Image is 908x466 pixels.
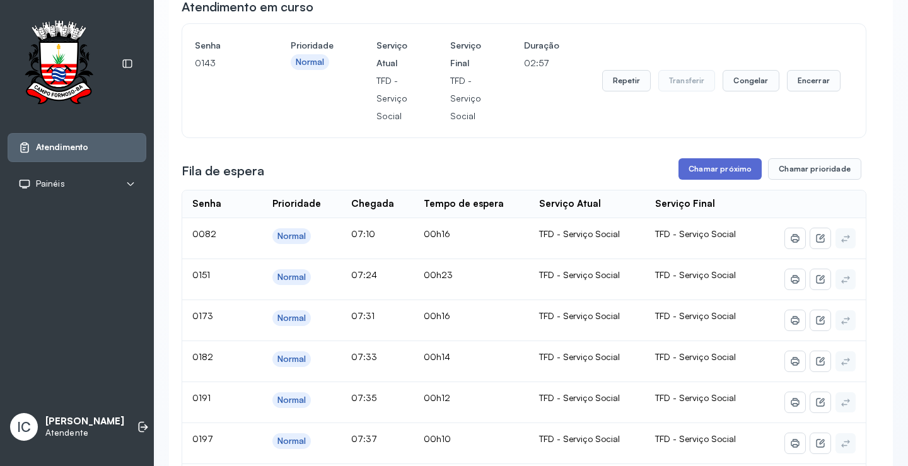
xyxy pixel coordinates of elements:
span: Painéis [36,178,65,189]
p: TFD - Serviço Social [376,72,407,125]
span: 07:31 [351,310,375,321]
span: TFD - Serviço Social [655,269,736,280]
div: Prioridade [272,198,321,210]
span: 0191 [192,392,211,403]
div: TFD - Serviço Social [539,392,635,404]
span: 00h16 [424,310,450,321]
div: Normal [277,436,306,446]
a: Atendimento [18,141,136,154]
span: 0082 [192,228,216,239]
span: 07:10 [351,228,375,239]
span: 07:37 [351,433,377,444]
div: Serviço Atual [539,198,601,210]
span: 07:35 [351,392,376,403]
div: Chegada [351,198,394,210]
div: TFD - Serviço Social [539,310,635,322]
div: Serviço Final [655,198,715,210]
span: 0197 [192,433,213,444]
span: 00h16 [424,228,450,239]
div: Senha [192,198,221,210]
span: 00h14 [424,351,450,362]
span: TFD - Serviço Social [655,310,736,321]
button: Congelar [723,70,779,91]
span: 0182 [192,351,213,362]
div: Normal [277,313,306,323]
h4: Duração [524,37,559,54]
h3: Fila de espera [182,162,264,180]
div: Normal [277,272,306,283]
button: Repetir [602,70,651,91]
div: Normal [277,354,306,364]
button: Transferir [658,70,716,91]
button: Chamar próximo [678,158,762,180]
span: TFD - Serviço Social [655,433,736,444]
span: TFD - Serviço Social [655,351,736,362]
span: 07:33 [351,351,377,362]
p: 0143 [195,54,248,72]
div: TFD - Serviço Social [539,433,635,445]
h4: Prioridade [291,37,334,54]
div: TFD - Serviço Social [539,269,635,281]
span: 0173 [192,310,213,321]
p: TFD - Serviço Social [450,72,481,125]
h4: Serviço Atual [376,37,407,72]
h4: Senha [195,37,248,54]
div: TFD - Serviço Social [539,228,635,240]
p: [PERSON_NAME] [45,416,124,428]
div: Normal [277,231,306,242]
div: Normal [277,395,306,405]
img: Logotipo do estabelecimento [13,20,104,108]
span: TFD - Serviço Social [655,228,736,239]
p: Atendente [45,428,124,438]
div: TFD - Serviço Social [539,351,635,363]
span: 0151 [192,269,210,280]
span: 00h23 [424,269,453,280]
div: Tempo de espera [424,198,504,210]
span: Atendimento [36,142,88,153]
span: 00h10 [424,433,451,444]
span: 07:24 [351,269,377,280]
h4: Serviço Final [450,37,481,72]
p: 02:57 [524,54,559,72]
span: TFD - Serviço Social [655,392,736,403]
div: Normal [296,57,325,67]
button: Encerrar [787,70,841,91]
span: 00h12 [424,392,450,403]
button: Chamar prioridade [768,158,861,180]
